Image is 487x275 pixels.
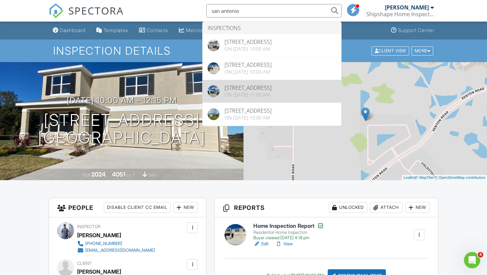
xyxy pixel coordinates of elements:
a: Metrics [176,24,206,37]
a: SPECTORA [49,9,124,23]
div: Contacts [147,27,168,33]
h3: People [49,198,206,217]
div: [PERSON_NAME] [385,4,429,11]
img: cover.jpg [208,108,219,120]
div: 4051 [112,171,125,178]
a: Client View [371,48,411,53]
h3: Reports [215,198,438,217]
img: cover.jpg [208,85,219,97]
a: Templates [94,24,131,37]
div: 2024 [91,171,106,178]
div: [STREET_ADDRESS] [225,39,272,45]
h6: Home Inspection Report [253,222,324,229]
h1: [STREET_ADDRESS] [GEOGRAPHIC_DATA] [38,111,206,147]
a: Leaflet [403,175,415,180]
li: Inspections [203,22,341,34]
div: [STREET_ADDRESS] [225,108,272,113]
a: [EMAIL_ADDRESS][DOMAIN_NAME] [77,247,155,254]
div: Templates [103,27,128,33]
div: On [DATE] 10:00 am [225,46,272,52]
a: View [275,241,293,247]
input: Search everything... [206,4,342,18]
a: Dashboard [50,24,88,37]
span: SPECTORA [68,3,124,18]
div: [STREET_ADDRESS] [225,85,272,90]
div: On [DATE] 10:00 am [225,115,272,120]
img: 3870fcd1ffb331364fdb925db6adc743.jpeg [208,39,219,51]
a: Support Center [388,24,437,37]
a: © OpenStreetMap contributors [435,175,485,180]
div: Dashboard [60,27,86,33]
div: On [DATE] 11:00 am [225,92,272,98]
div: Client View [372,46,409,55]
a: Edit [253,241,269,247]
div: [PERSON_NAME] [77,230,121,240]
div: Residential Home Inspection [253,230,324,235]
div: Unlocked [329,202,367,213]
div: New [173,202,198,213]
a: Home Inspection Report Residential Home Inspection Buyer viewed [DATE] 4:18 pm [253,222,324,241]
span: Client [77,261,92,266]
h1: Inspection Details [53,45,434,57]
span: Built [83,172,90,177]
h3: [DATE] 10:00 am - 12:15 pm [67,96,177,105]
div: [EMAIL_ADDRESS][DOMAIN_NAME] [85,248,155,253]
span: Inspector [77,224,100,229]
div: Disable Client CC Email [104,202,170,213]
div: | [402,175,487,181]
div: Shipshape Home Inspections llc [366,11,434,18]
div: On [DATE] 10:00 am [225,69,272,75]
img: cover.jpg [208,62,219,74]
div: Attach [370,202,402,213]
img: The Best Home Inspection Software - Spectora [49,3,64,18]
span: 4 [478,252,483,257]
div: [STREET_ADDRESS] [225,62,272,67]
a: [PHONE_NUMBER] [77,240,155,247]
div: Metrics [186,27,204,33]
span: sq. ft. [126,172,136,177]
iframe: Intercom live chat [464,252,480,268]
div: [PHONE_NUMBER] [85,241,122,246]
div: Support Center [398,27,434,33]
div: More [412,46,434,55]
a: © MapTiler [416,175,434,180]
div: New [405,202,430,213]
div: Buyer viewed [DATE] 4:18 pm [253,235,324,241]
a: Contacts [136,24,171,37]
span: slab [148,172,156,177]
